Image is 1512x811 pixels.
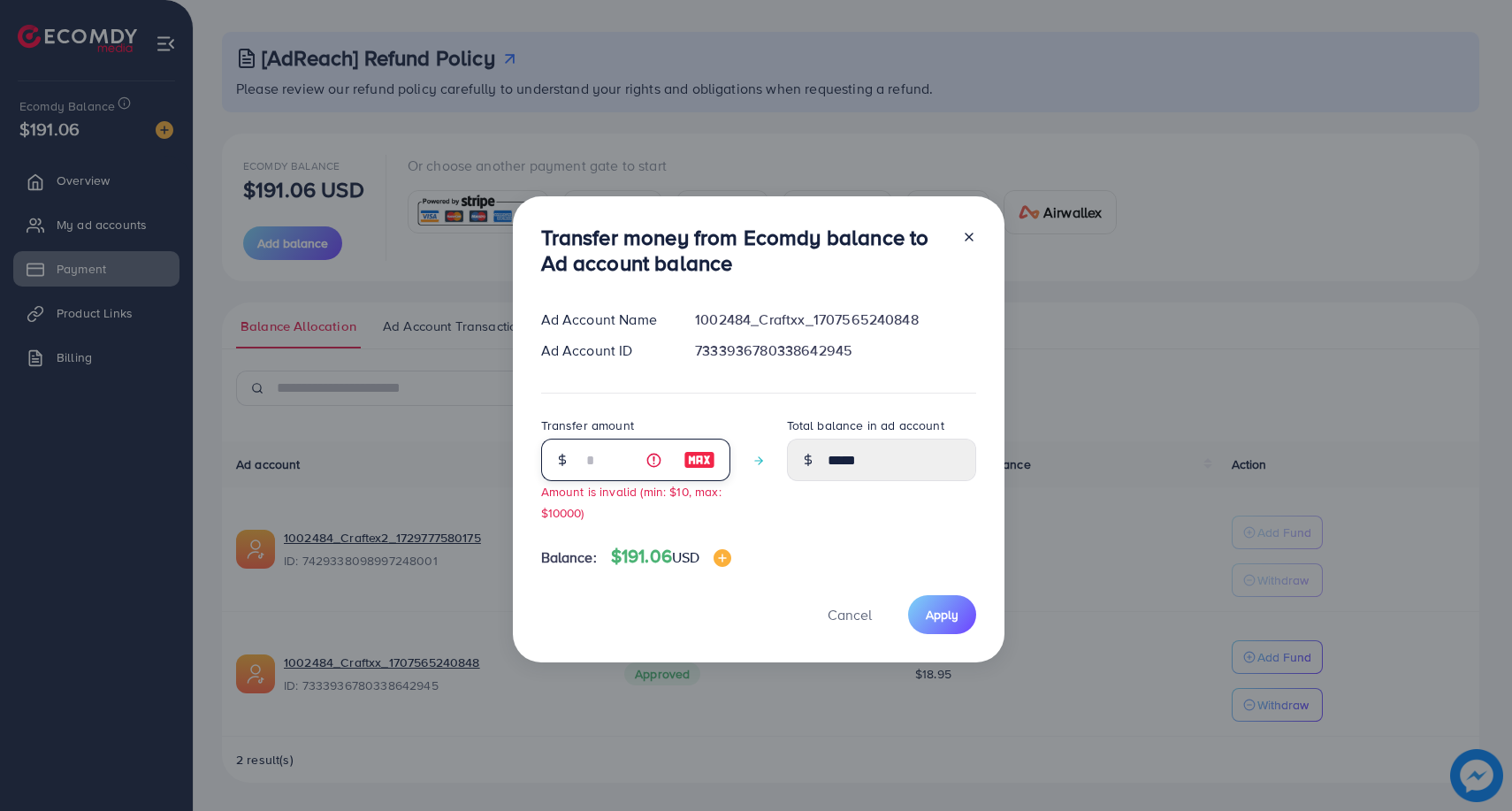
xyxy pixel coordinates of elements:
[541,483,722,520] small: Amount is invalid (min: $10, max: $10000)
[787,417,944,434] label: Total balance in ad account
[541,225,948,276] h3: Transfer money from Ecomdy balance to Ad account balance
[527,340,682,361] div: Ad Account ID
[527,310,682,330] div: Ad Account Name
[683,449,715,471] img: image
[541,417,634,434] label: Transfer amount
[681,310,989,330] div: 1002484_Craftxx_1707565240848
[828,605,872,624] span: Cancel
[672,547,699,567] span: USD
[541,547,597,568] span: Balance:
[926,606,958,624] span: Apply
[806,595,894,633] button: Cancel
[908,595,976,633] button: Apply
[681,340,989,361] div: 7333936780338642945
[611,546,732,568] h4: $191.06
[714,549,731,567] img: image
